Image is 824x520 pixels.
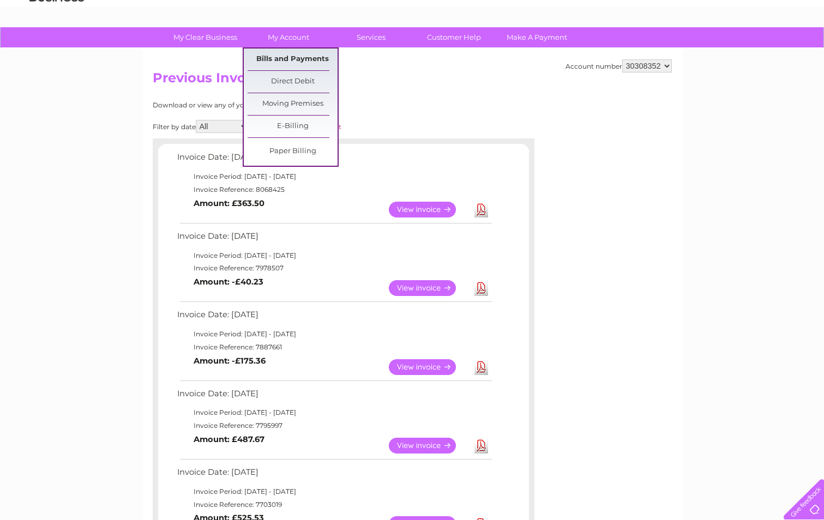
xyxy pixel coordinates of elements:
td: Invoice Reference: 8068425 [175,183,494,196]
a: Telecoms [690,46,723,55]
a: Download [474,359,488,375]
a: Download [474,202,488,217]
a: Customer Help [409,27,499,47]
a: My Account [243,27,333,47]
a: Moving Premises [248,93,338,115]
a: Services [326,27,416,47]
td: Invoice Period: [DATE] - [DATE] [175,485,494,498]
td: Invoice Period: [DATE] - [DATE] [175,170,494,183]
div: Download or view any of your previous invoices below. [153,101,439,109]
a: E-Billing [248,116,338,137]
td: Invoice Period: [DATE] - [DATE] [175,406,494,419]
div: Account number [566,59,672,72]
a: View [389,359,469,375]
a: Water [632,46,653,55]
h2: Previous Invoices [153,70,672,91]
div: Filter by date [153,120,439,133]
a: View [389,280,469,296]
td: Invoice Reference: 7978507 [175,262,494,275]
td: Invoice Date: [DATE] [175,465,494,485]
td: Invoice Reference: 7795997 [175,419,494,432]
a: My Clear Business [160,27,250,47]
a: 0333 014 3131 [618,5,694,19]
td: Invoice Date: [DATE] [175,307,494,328]
td: Invoice Period: [DATE] - [DATE] [175,249,494,262]
div: Clear Business is a trading name of Verastar Limited (registered in [GEOGRAPHIC_DATA] No. 3667643... [155,6,670,53]
td: Invoice Date: [DATE] [175,386,494,407]
td: Invoice Date: [DATE] [175,150,494,170]
td: Invoice Date: [DATE] [175,229,494,249]
a: Energy [659,46,683,55]
a: Download [474,438,488,454]
b: Amount: -£40.23 [194,277,263,287]
a: Direct Debit [248,71,338,93]
a: Bills and Payments [248,49,338,70]
td: Invoice Period: [DATE] - [DATE] [175,328,494,341]
a: View [389,438,469,454]
b: Amount: £363.50 [194,198,264,208]
b: Amount: £487.67 [194,434,264,444]
a: Blog [729,46,745,55]
a: Download [474,280,488,296]
a: View [389,202,469,217]
a: Contact [751,46,778,55]
td: Invoice Reference: 7703019 [175,498,494,511]
img: logo.png [29,28,85,62]
td: Invoice Reference: 7887661 [175,341,494,354]
b: Amount: -£175.36 [194,356,266,366]
a: Make A Payment [492,27,582,47]
a: Log out [788,46,814,55]
a: Paper Billing [248,141,338,162]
